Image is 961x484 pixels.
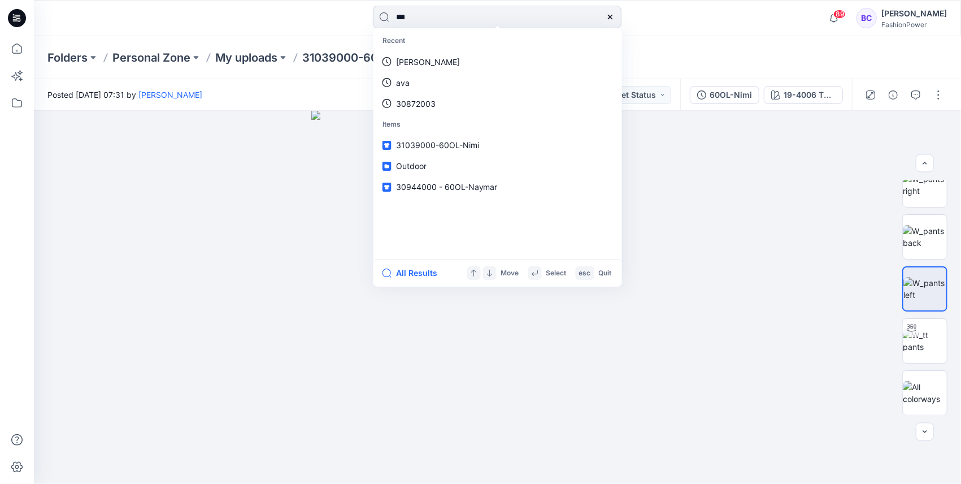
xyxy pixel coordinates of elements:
[764,86,843,104] button: 19-4006 TPG Caviar
[396,56,460,68] p: noelle
[376,135,620,155] a: 31039000-60OL-Nimi
[903,329,947,353] img: W_tt pants
[903,225,947,249] img: W_pants back
[311,111,684,484] img: eyJhbGciOiJIUzI1NiIsImtpZCI6IjAiLCJzbHQiOiJzZXMiLCJ0eXAiOiJKV1QifQ.eyJkYXRhIjp7InR5cGUiOiJzdG9yYW...
[501,267,519,279] p: Move
[376,31,620,51] p: Recent
[376,114,620,135] p: Items
[903,173,947,197] img: W_pants right
[710,89,752,101] div: 60OL-Nimi
[833,10,846,19] span: 89
[903,381,947,405] img: All colorways
[881,20,947,29] div: FashionPower
[396,161,427,171] span: Outdoor
[546,267,567,279] p: Select
[690,86,759,104] button: 60OL-Nimi
[396,77,410,89] p: ava
[884,86,902,104] button: Details
[47,50,88,66] a: Folders
[881,7,947,20] div: [PERSON_NAME]
[215,50,277,66] a: My uploads
[376,72,620,93] a: ava
[376,155,620,176] a: Outdoor
[302,50,421,66] p: 31039000-60OL-Nimi
[599,267,612,279] p: Quit
[396,140,479,150] span: 31039000-60OL-Nimi
[47,89,202,101] span: Posted [DATE] 07:31 by
[396,182,498,192] span: 30944000 - 60OL-Naymar
[396,98,436,110] p: 30872003
[112,50,190,66] a: Personal Zone
[376,176,620,197] a: 30944000 - 60OL-Naymar
[138,90,202,100] a: [PERSON_NAME]
[376,51,620,72] a: [PERSON_NAME]
[382,266,445,280] button: All Results
[376,93,620,114] a: 30872003
[903,277,946,301] img: W_pants left
[856,8,877,28] div: BC
[579,267,591,279] p: esc
[784,89,836,101] div: 19-4006 TPG Caviar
